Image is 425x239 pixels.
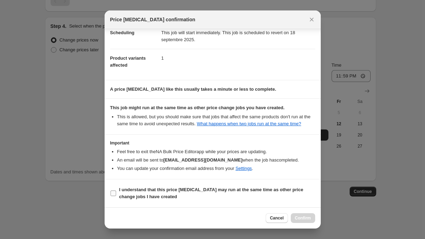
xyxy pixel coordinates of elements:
[110,87,276,92] b: A price [MEDICAL_DATA] like this usually takes a minute or less to complete.
[117,113,315,127] li: This is allowed, but you should make sure that jobs that affect the same products don ' t run at ...
[235,166,252,171] a: Settings
[110,55,146,68] span: Product variants affected
[161,24,315,49] dd: This job will start immediately. This job is scheduled to revert on 18 septembre 2025.
[163,157,242,163] b: [EMAIL_ADDRESS][DOMAIN_NAME]
[117,157,315,164] li: An email will be sent to when the job has completed .
[197,121,301,126] a: What happens when two jobs run at the same time?
[110,105,285,110] b: This job might run at the same time as other price change jobs you have created.
[110,16,196,23] span: Price [MEDICAL_DATA] confirmation
[119,187,303,199] b: I understand that this price [MEDICAL_DATA] may run at the same time as other price change jobs I...
[110,30,135,35] span: Scheduling
[117,165,315,172] li: You can update your confirmation email address from your .
[117,148,315,155] li: Feel free to exit the NA Bulk Price Editor app while your prices are updating.
[307,15,317,24] button: Close
[161,49,315,67] dd: 1
[110,140,315,146] h3: Important
[270,215,283,221] span: Cancel
[266,213,288,223] button: Cancel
